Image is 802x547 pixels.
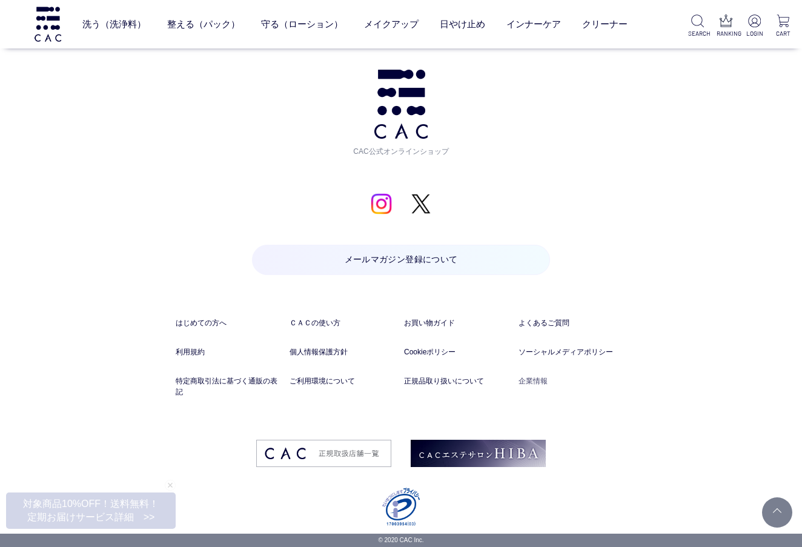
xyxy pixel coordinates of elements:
a: クリーナー [582,8,628,40]
a: SEARCH [688,15,706,38]
p: CART [774,29,792,38]
a: ＣＡＣの使い方 [290,317,398,328]
p: LOGIN [745,29,763,38]
a: 守る（ローション） [261,8,343,40]
a: メールマガジン登録について [252,245,550,275]
img: footer_image03.png [256,440,391,467]
p: SEARCH [688,29,706,38]
a: CAC公式オンラインショップ [350,70,452,157]
a: ソーシャルメディアポリシー [519,346,627,357]
a: ご利用環境について [290,376,398,386]
a: RANKING [717,15,735,38]
a: メイクアップ [364,8,419,40]
a: 整える（パック） [167,8,240,40]
img: footer_image02.png [411,440,546,467]
a: 企業情報 [519,376,627,386]
a: はじめての方へ [176,317,284,328]
span: CAC公式オンラインショップ [350,139,452,157]
a: よくあるご質問 [519,317,627,328]
a: 洗う（洗浄料） [82,8,146,40]
a: お買い物ガイド [404,317,512,328]
img: logo [33,7,63,41]
a: 正規品取り扱いについて [404,376,512,386]
a: 日やけ止め [440,8,485,40]
a: インナーケア [506,8,561,40]
p: RANKING [717,29,735,38]
a: 利用規約 [176,346,284,357]
a: 特定商取引法に基づく通販の表記 [176,376,284,397]
a: CART [774,15,792,38]
a: 個人情報保護方針 [290,346,398,357]
a: Cookieポリシー [404,346,512,357]
a: LOGIN [745,15,763,38]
